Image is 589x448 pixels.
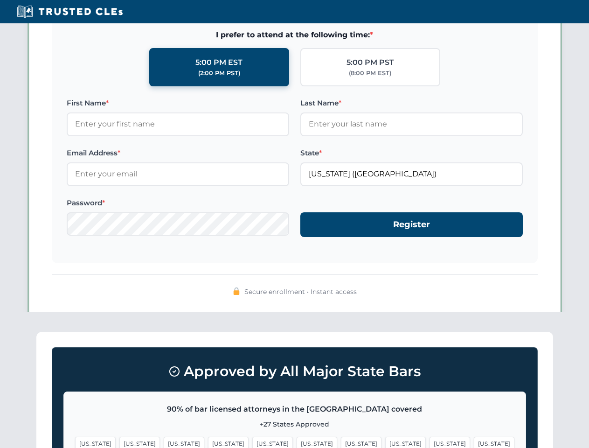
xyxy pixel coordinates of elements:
[300,162,523,186] input: Florida (FL)
[233,287,240,295] img: 🔒
[300,98,523,109] label: Last Name
[349,69,391,78] div: (8:00 PM EST)
[346,56,394,69] div: 5:00 PM PST
[67,112,289,136] input: Enter your first name
[300,212,523,237] button: Register
[63,359,526,384] h3: Approved by All Major State Bars
[300,112,523,136] input: Enter your last name
[195,56,243,69] div: 5:00 PM EST
[75,403,514,415] p: 90% of bar licensed attorneys in the [GEOGRAPHIC_DATA] covered
[300,147,523,159] label: State
[75,419,514,429] p: +27 States Approved
[67,162,289,186] input: Enter your email
[198,69,240,78] div: (2:00 PM PST)
[67,29,523,41] span: I prefer to attend at the following time:
[67,147,289,159] label: Email Address
[67,197,289,209] label: Password
[14,5,125,19] img: Trusted CLEs
[67,98,289,109] label: First Name
[244,287,357,297] span: Secure enrollment • Instant access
